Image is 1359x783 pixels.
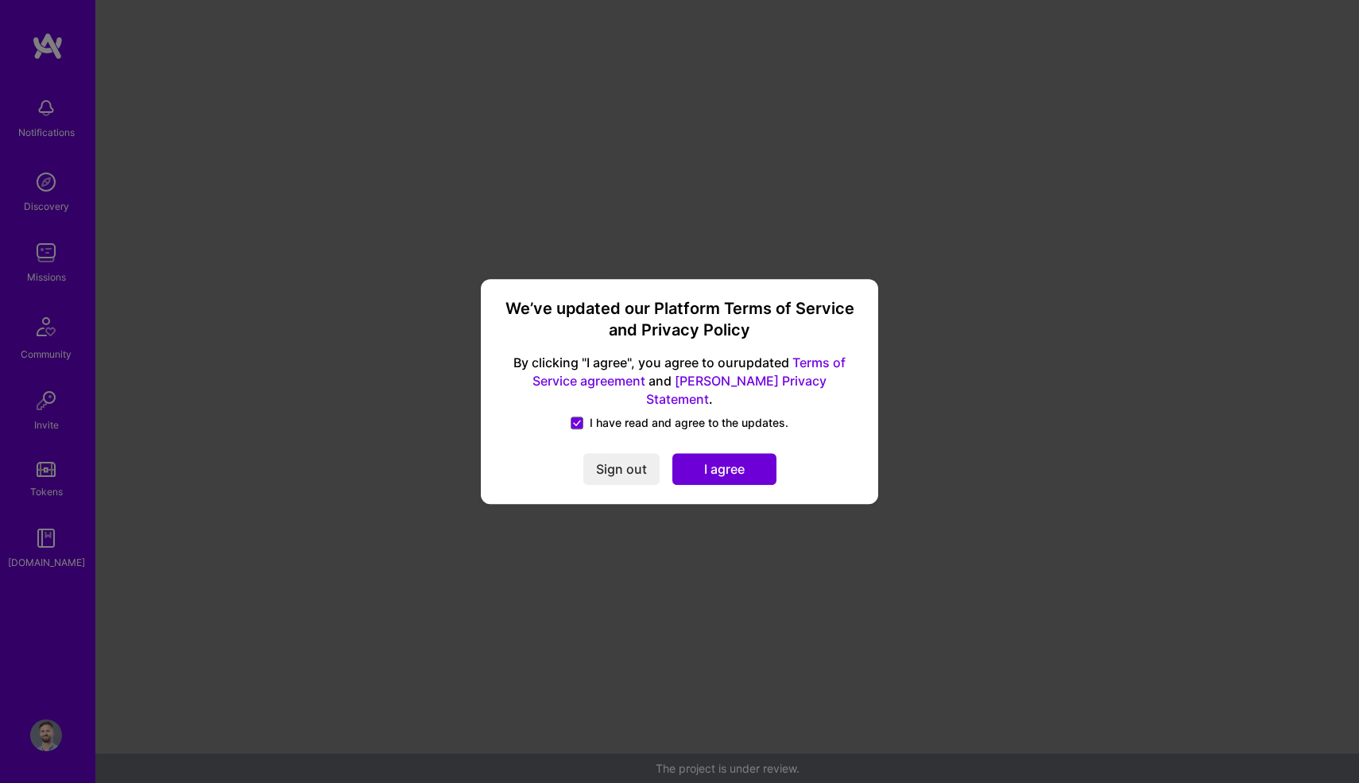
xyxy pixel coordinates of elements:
span: By clicking "I agree", you agree to our updated and . [500,355,859,409]
span: I have read and agree to the updates. [590,415,788,431]
button: Sign out [583,453,660,485]
a: Terms of Service agreement [532,355,846,390]
h3: We’ve updated our Platform Terms of Service and Privacy Policy [500,298,859,342]
a: [PERSON_NAME] Privacy Statement [646,373,827,407]
button: I agree [672,453,776,485]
